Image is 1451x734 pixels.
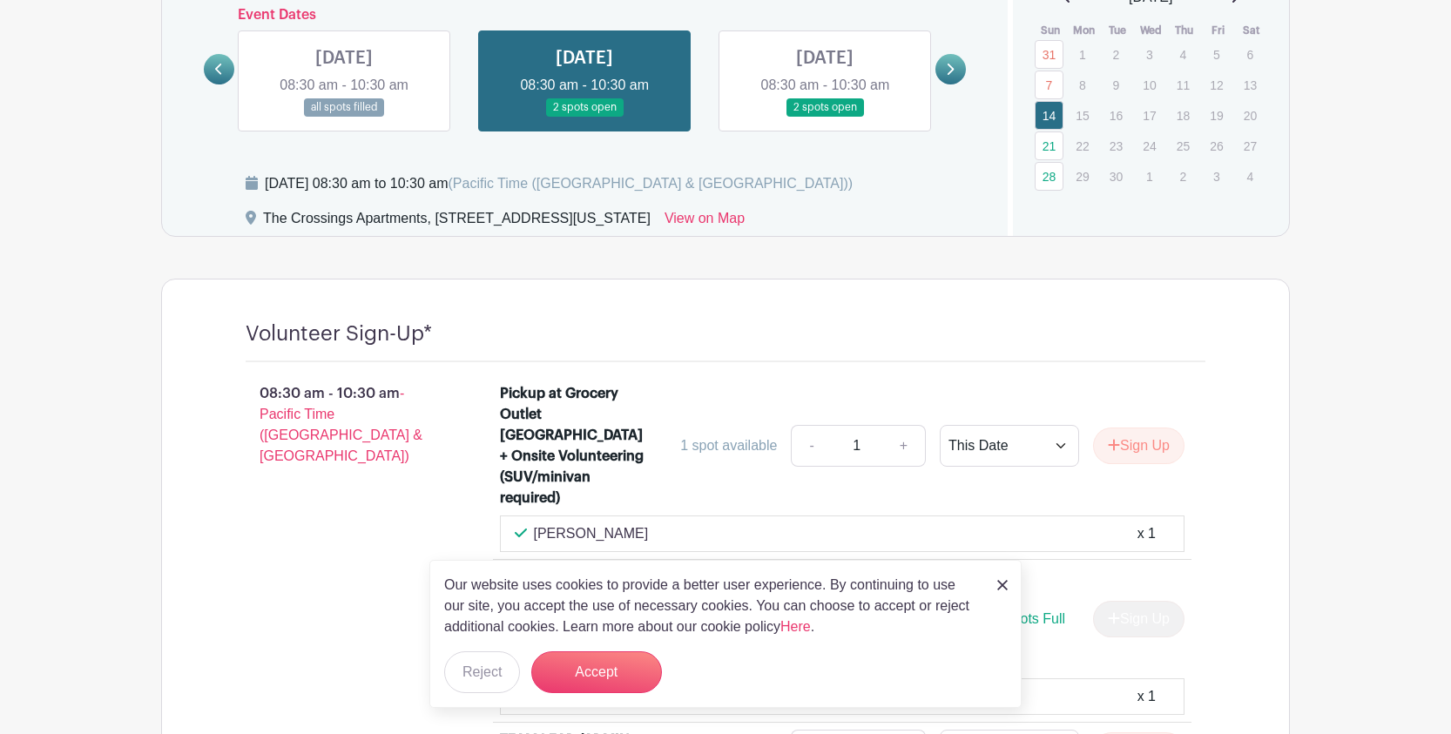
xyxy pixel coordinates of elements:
p: 4 [1236,163,1265,190]
div: [DATE] 08:30 am to 10:30 am [265,173,853,194]
p: 3 [1202,163,1231,190]
div: The Crossings Apartments, [STREET_ADDRESS][US_STATE] [263,208,651,236]
p: 2 [1102,41,1130,68]
th: Sat [1235,22,1269,39]
p: 22 [1068,132,1097,159]
p: 30 [1102,163,1130,190]
button: Sign Up [1093,428,1184,464]
p: 2 [1169,163,1198,190]
p: 20 [1236,102,1265,129]
a: 31 [1035,40,1063,69]
p: 27 [1236,132,1265,159]
p: Our website uses cookies to provide a better user experience. By continuing to use our site, you ... [444,575,979,637]
img: close_button-5f87c8562297e5c2d7936805f587ecaba9071eb48480494691a3f1689db116b3.svg [997,580,1008,590]
p: 23 [1102,132,1130,159]
p: 9 [1102,71,1130,98]
a: Here [780,619,811,634]
th: Mon [1067,22,1101,39]
h4: Volunteer Sign-Up* [246,321,432,347]
p: 5 [1202,41,1231,68]
p: 24 [1135,132,1164,159]
div: 1 spot available [680,435,777,456]
a: 14 [1035,101,1063,130]
span: (Pacific Time ([GEOGRAPHIC_DATA] & [GEOGRAPHIC_DATA])) [448,176,853,191]
th: Wed [1134,22,1168,39]
th: Sun [1034,22,1068,39]
div: x 1 [1137,686,1156,707]
button: Accept [531,651,662,693]
div: Pickup at Grocery Outlet [GEOGRAPHIC_DATA] + Onsite Volunteering (SUV/minivan required) [500,383,651,508]
a: 21 [1035,131,1063,160]
p: 13 [1236,71,1265,98]
p: 17 [1135,102,1164,129]
p: 10 [1135,71,1164,98]
p: 12 [1202,71,1231,98]
a: - [791,425,831,467]
p: 1 [1135,163,1164,190]
p: 4 [1169,41,1198,68]
p: 6 [1236,41,1265,68]
th: Tue [1101,22,1135,39]
a: View on Map [665,208,745,236]
p: 1 [1068,41,1097,68]
div: x 1 [1137,523,1156,544]
p: 8 [1068,71,1097,98]
p: 08:30 am - 10:30 am [218,376,472,474]
p: 19 [1202,102,1231,129]
a: 28 [1035,162,1063,191]
p: [PERSON_NAME] [534,523,649,544]
a: 7 [1035,71,1063,99]
button: Reject [444,651,520,693]
h6: Event Dates [234,7,935,24]
p: 25 [1169,132,1198,159]
p: 26 [1202,132,1231,159]
p: 15 [1068,102,1097,129]
p: 11 [1169,71,1198,98]
p: 18 [1169,102,1198,129]
a: + [882,425,926,467]
p: 29 [1068,163,1097,190]
th: Fri [1201,22,1235,39]
th: Thu [1168,22,1202,39]
span: Spots Full [1003,611,1065,626]
p: 16 [1102,102,1130,129]
p: 3 [1135,41,1164,68]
